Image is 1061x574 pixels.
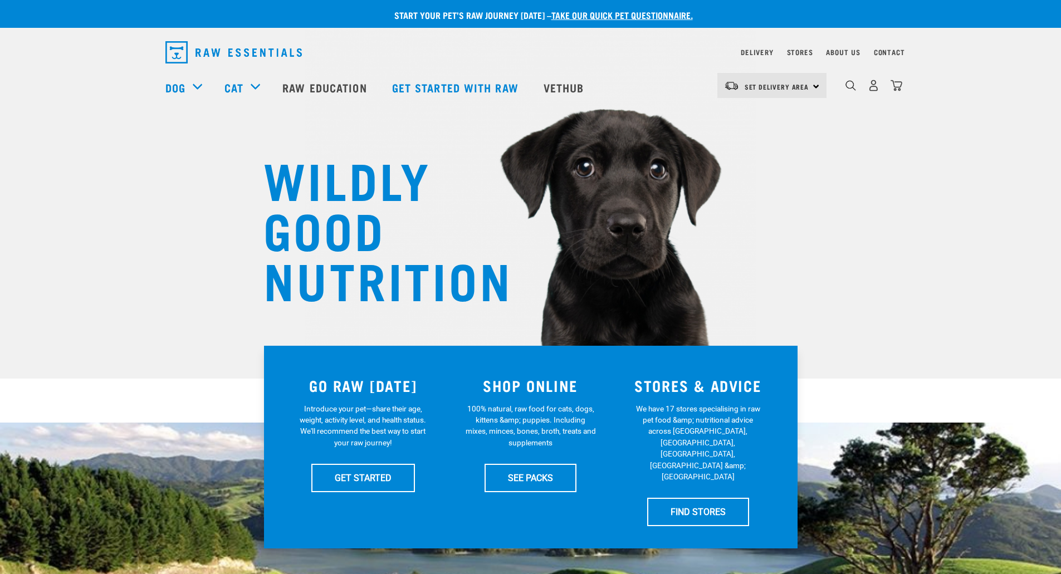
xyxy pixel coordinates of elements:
[868,80,879,91] img: user.png
[453,377,608,394] h3: SHOP ONLINE
[845,80,856,91] img: home-icon-1@2x.png
[741,50,773,54] a: Delivery
[165,41,302,63] img: Raw Essentials Logo
[787,50,813,54] a: Stores
[224,79,243,96] a: Cat
[551,12,693,17] a: take our quick pet questionnaire.
[532,65,598,110] a: Vethub
[381,65,532,110] a: Get started with Raw
[286,377,441,394] h3: GO RAW [DATE]
[263,153,486,303] h1: WILDLY GOOD NUTRITION
[826,50,860,54] a: About Us
[297,403,428,449] p: Introduce your pet—share their age, weight, activity level, and health status. We'll recommend th...
[621,377,775,394] h3: STORES & ADVICE
[465,403,596,449] p: 100% natural, raw food for cats, dogs, kittens &amp; puppies. Including mixes, minces, bones, bro...
[485,464,576,492] a: SEE PACKS
[891,80,902,91] img: home-icon@2x.png
[647,498,749,526] a: FIND STORES
[271,65,380,110] a: Raw Education
[745,85,809,89] span: Set Delivery Area
[874,50,905,54] a: Contact
[724,81,739,91] img: van-moving.png
[165,79,185,96] a: Dog
[157,37,905,68] nav: dropdown navigation
[633,403,764,483] p: We have 17 stores specialising in raw pet food &amp; nutritional advice across [GEOGRAPHIC_DATA],...
[311,464,415,492] a: GET STARTED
